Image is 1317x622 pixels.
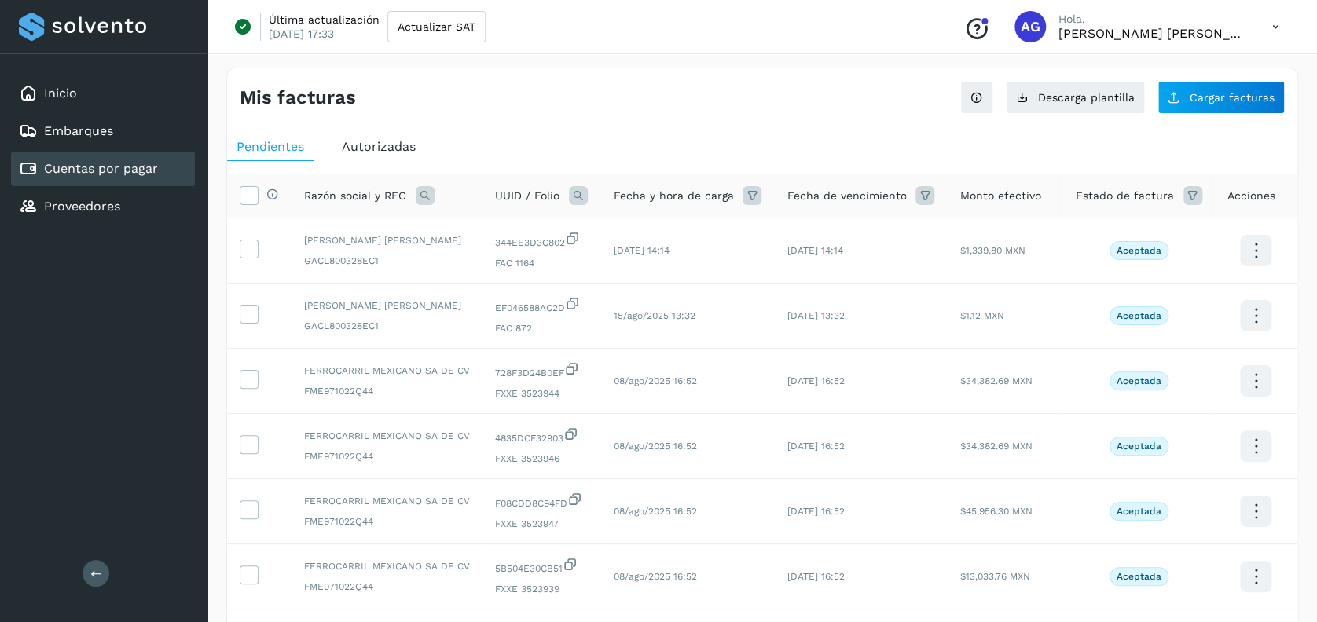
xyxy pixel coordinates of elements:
[304,494,470,508] span: FERROCARRIL MEXICANO SA DE CV
[960,188,1041,204] span: Monto efectivo
[787,441,844,452] span: [DATE] 16:52
[787,245,842,256] span: [DATE] 14:14
[11,76,195,111] div: Inicio
[1058,13,1247,26] p: Hola,
[387,11,486,42] button: Actualizar SAT
[304,319,470,333] span: GACL800328EC1
[304,580,470,594] span: FME971022Q44
[613,571,696,582] span: 08/ago/2025 16:52
[960,310,1004,321] span: $1.12 MXN
[269,27,334,41] p: [DATE] 17:33
[960,571,1030,582] span: $13,033.76 MXN
[398,21,475,32] span: Actualizar SAT
[495,492,588,510] span: F08CDD8C94FD
[495,188,559,204] span: UUID / Folio
[495,557,588,576] span: 5B504E30CB51
[787,571,844,582] span: [DATE] 16:52
[304,559,470,573] span: FERROCARRIL MEXICANO SA DE CV
[304,514,470,529] span: FME971022Q44
[237,139,304,154] span: Pendientes
[787,188,906,204] span: Fecha de vencimiento
[787,310,844,321] span: [DATE] 13:32
[613,245,669,256] span: [DATE] 14:14
[1117,245,1161,256] p: Aceptada
[495,321,588,335] span: FAC 872
[11,114,195,148] div: Embarques
[495,256,588,270] span: FAC 1164
[495,296,588,315] span: EF046588AC2D
[960,375,1033,386] span: $34,382.69 MXN
[1058,26,1247,41] p: Abigail Gonzalez Leon
[495,517,588,531] span: FXXE 3523947
[342,139,416,154] span: Autorizadas
[960,441,1033,452] span: $34,382.69 MXN
[613,441,696,452] span: 08/ago/2025 16:52
[1038,92,1135,103] span: Descarga plantilla
[11,189,195,224] div: Proveedores
[495,452,588,466] span: FXXE 3523946
[304,449,470,463] span: FME971022Q44
[787,375,844,386] span: [DATE] 16:52
[44,123,113,138] a: Embarques
[304,298,470,313] span: [PERSON_NAME] [PERSON_NAME]
[1117,571,1161,582] p: Aceptada
[1157,81,1285,114] button: Cargar facturas
[1117,375,1161,386] p: Aceptada
[304,429,470,443] span: FERROCARRIL MEXICANO SA DE CV
[1117,310,1161,321] p: Aceptada
[495,361,588,380] span: 728F3D24B0EF
[11,152,195,186] div: Cuentas por pagar
[304,384,470,398] span: FME971022Q44
[304,233,470,247] span: [PERSON_NAME] [PERSON_NAME]
[269,13,380,27] p: Última actualización
[44,86,77,101] a: Inicio
[304,188,406,204] span: Razón social y RFC
[495,426,588,445] span: 4835DCF32903
[44,199,120,214] a: Proveedores
[787,506,844,517] span: [DATE] 16:52
[1190,92,1275,103] span: Cargar facturas
[495,386,588,401] span: FXXE 3523944
[1117,441,1161,452] p: Aceptada
[613,188,733,204] span: Fecha y hora de carga
[613,375,696,386] span: 08/ago/2025 16:52
[613,310,695,321] span: 15/ago/2025 13:32
[1227,188,1275,204] span: Acciones
[240,86,356,109] h4: Mis facturas
[1117,506,1161,517] p: Aceptada
[495,582,588,596] span: FXXE 3523939
[304,254,470,268] span: GACL800328EC1
[495,231,588,250] span: 344EE3D3C802
[960,245,1025,256] span: $1,339.80 MXN
[1076,188,1174,204] span: Estado de factura
[960,506,1033,517] span: $45,956.30 MXN
[44,161,158,176] a: Cuentas por pagar
[613,506,696,517] span: 08/ago/2025 16:52
[304,364,470,378] span: FERROCARRIL MEXICANO SA DE CV
[1006,81,1145,114] button: Descarga plantilla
